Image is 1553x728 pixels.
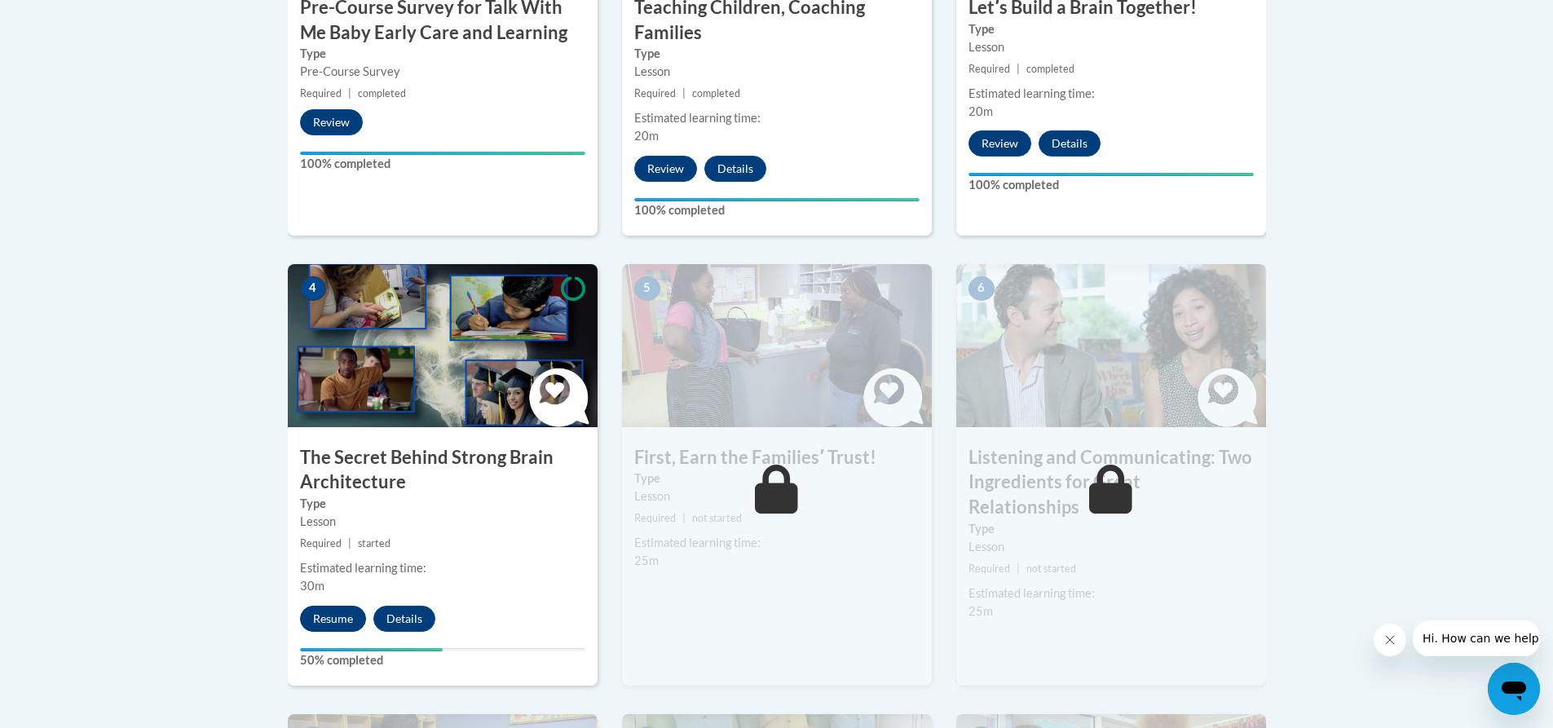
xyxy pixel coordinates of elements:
span: | [682,512,686,524]
label: 100% completed [634,201,920,219]
span: | [682,87,686,99]
span: 25m [968,604,993,618]
div: Pre-Course Survey [300,63,585,81]
div: Estimated learning time: [968,85,1254,103]
label: 100% completed [300,155,585,173]
label: Type [968,20,1254,38]
span: Required [968,63,1010,75]
iframe: Button to launch messaging window [1488,663,1540,715]
div: Lesson [968,538,1254,556]
div: Lesson [634,63,920,81]
div: Your progress [634,198,920,201]
div: Lesson [300,513,585,531]
img: Course Image [956,264,1266,427]
label: Type [634,470,920,488]
img: Course Image [288,264,598,427]
h3: Listening and Communicating: Two Ingredients for Great Relationships [956,445,1266,520]
span: completed [692,87,740,99]
span: started [358,537,390,549]
iframe: Message from company [1413,620,1540,656]
div: Your progress [968,173,1254,176]
span: not started [1026,563,1076,575]
label: 100% completed [968,176,1254,194]
h3: First, Earn the Familiesʹ Trust! [622,445,932,470]
button: Details [1039,130,1101,157]
div: Lesson [968,38,1254,56]
button: Review [300,109,363,135]
div: Estimated learning time: [634,534,920,552]
button: Details [373,606,435,632]
span: 6 [968,276,995,301]
div: Estimated learning time: [300,559,585,577]
span: 4 [300,276,326,301]
div: Lesson [634,488,920,505]
button: Details [704,156,766,182]
label: Type [300,495,585,513]
button: Review [968,130,1031,157]
span: Required [968,563,1010,575]
button: Review [634,156,697,182]
label: Type [634,45,920,63]
span: 5 [634,276,660,301]
span: completed [358,87,406,99]
iframe: Close message [1374,624,1406,656]
span: Required [300,537,342,549]
h3: The Secret Behind Strong Brain Architecture [288,445,598,496]
button: Resume [300,606,366,632]
span: 30m [300,579,324,593]
span: | [348,87,351,99]
div: Your progress [300,152,585,155]
span: 25m [634,554,659,567]
label: Type [300,45,585,63]
span: | [1017,563,1020,575]
span: Hi. How can we help? [10,11,132,24]
span: | [348,537,351,549]
span: 20m [968,104,993,118]
span: Required [634,87,676,99]
span: Required [634,512,676,524]
span: not started [692,512,742,524]
div: Estimated learning time: [634,109,920,127]
div: Your progress [300,648,443,651]
span: 20m [634,129,659,143]
label: Type [968,520,1254,538]
div: Estimated learning time: [968,585,1254,602]
label: 50% completed [300,651,585,669]
img: Course Image [622,264,932,427]
span: completed [1026,63,1074,75]
span: | [1017,63,1020,75]
span: Required [300,87,342,99]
